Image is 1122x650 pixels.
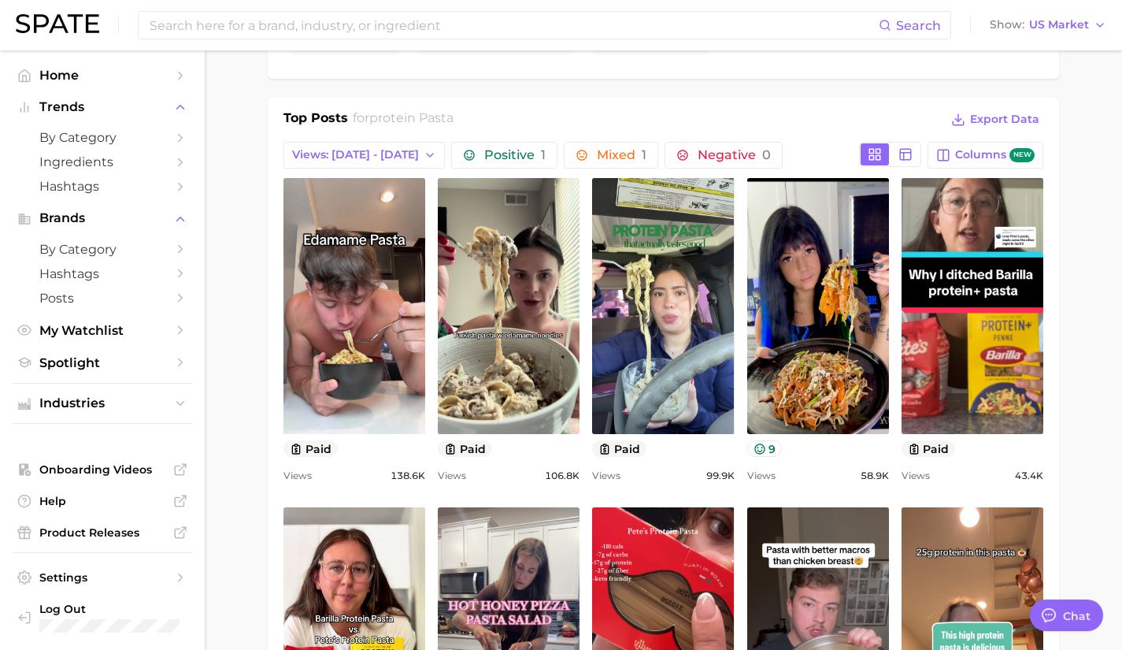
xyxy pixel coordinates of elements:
span: Ingredients [39,154,165,169]
a: My Watchlist [13,318,192,343]
input: Search here for a brand, industry, or ingredient [148,12,879,39]
span: 58.9k [861,466,889,485]
a: Product Releases [13,521,192,544]
button: Industries [13,392,192,415]
span: by Category [39,242,165,257]
button: Export Data [947,109,1043,131]
span: 138.6k [391,466,425,485]
span: Views: [DATE] - [DATE] [292,148,419,162]
span: Log Out [39,602,209,616]
span: Views [283,466,312,485]
button: ShowUS Market [986,15,1110,35]
a: Help [13,489,192,513]
a: Hashtags [13,174,192,199]
span: 0 [762,147,771,162]
span: Settings [39,570,165,585]
button: Columnsnew [928,142,1043,169]
img: SPATE [16,14,99,33]
span: Hashtags [39,179,165,194]
button: Views: [DATE] - [DATE] [283,142,445,169]
a: by Category [13,237,192,262]
span: Mixed [597,149,646,162]
span: 43.4k [1015,466,1043,485]
span: My Watchlist [39,323,165,338]
h1: Top Posts [283,109,348,132]
span: Positive [484,149,546,162]
button: 9 [747,440,783,457]
a: Hashtags [13,262,192,286]
span: by Category [39,130,165,145]
span: Search [896,18,941,33]
span: 1 [541,147,546,162]
h2: for [353,109,454,132]
span: Columns [955,148,1035,163]
a: Onboarding Videos [13,458,192,481]
span: Trends [39,100,165,114]
button: Trends [13,95,192,119]
span: Views [747,466,776,485]
a: Ingredients [13,150,192,174]
span: Industries [39,396,165,410]
button: paid [902,440,956,457]
span: Spotlight [39,355,165,370]
span: Brands [39,211,165,225]
span: 106.8k [545,466,580,485]
span: Show [990,20,1024,29]
button: paid [592,440,646,457]
a: Home [13,63,192,87]
a: Spotlight [13,351,192,375]
span: Hashtags [39,266,165,281]
button: Brands [13,206,192,230]
span: 1 [642,147,646,162]
span: 99.9k [706,466,735,485]
span: Views [438,466,466,485]
span: Home [39,68,165,83]
span: US Market [1029,20,1089,29]
a: Settings [13,566,192,589]
span: Views [902,466,930,485]
span: protein pasta [369,110,454,125]
span: Views [592,466,620,485]
span: Help [39,494,165,508]
a: Log out. Currently logged in with e-mail nuria@godwinretailgroup.com. [13,597,192,637]
button: paid [438,440,492,457]
span: Export Data [970,113,1039,126]
span: new [1009,148,1035,163]
a: Posts [13,286,192,310]
span: Product Releases [39,526,165,540]
button: paid [283,440,338,457]
span: Posts [39,291,165,306]
a: by Category [13,125,192,150]
span: Onboarding Videos [39,462,165,477]
span: Negative [698,149,771,162]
